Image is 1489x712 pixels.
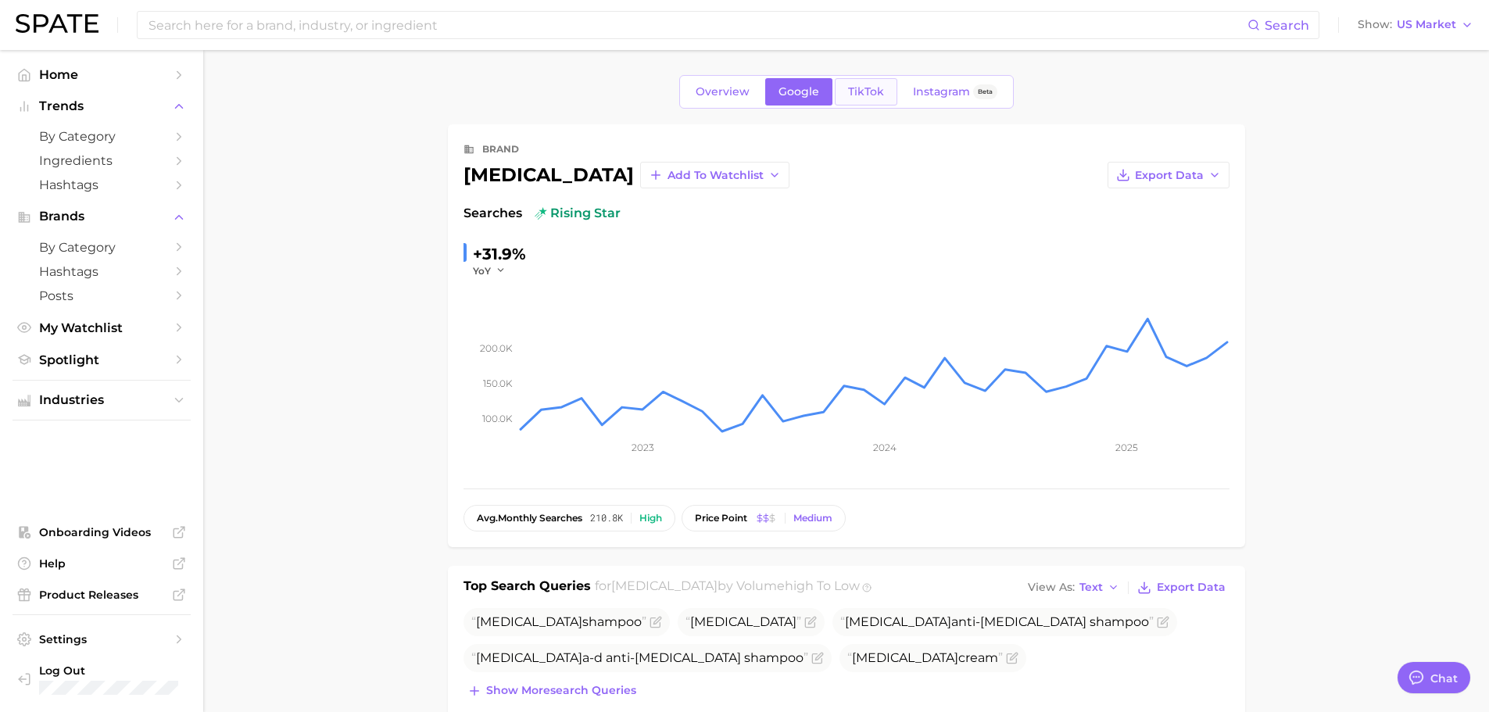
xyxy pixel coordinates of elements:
[1135,169,1204,182] span: Export Data
[473,264,491,277] span: YoY
[872,442,896,453] tspan: 2024
[480,342,513,354] tspan: 200.0k
[650,616,662,628] button: Flag as miscategorized or irrelevant
[39,393,164,407] span: Industries
[765,78,832,106] a: Google
[978,85,993,98] span: Beta
[39,240,164,255] span: by Category
[39,588,164,602] span: Product Releases
[464,166,634,184] div: [MEDICAL_DATA]
[590,513,623,524] span: 210.8k
[13,348,191,372] a: Spotlight
[13,388,191,412] button: Industries
[486,684,636,697] span: Show more search queries
[835,78,897,106] a: TikTok
[147,12,1247,38] input: Search here for a brand, industry, or ingredient
[535,204,621,223] span: rising star
[804,616,817,628] button: Flag as miscategorized or irrelevant
[779,85,819,98] span: Google
[39,632,164,646] span: Settings
[39,288,164,303] span: Posts
[1133,577,1229,599] button: Export Data
[477,512,498,524] abbr: average
[631,442,653,453] tspan: 2023
[595,577,860,599] h2: for by Volume
[39,209,164,224] span: Brands
[793,513,832,524] div: Medium
[847,650,1003,665] span: cream
[39,67,164,82] span: Home
[900,78,1011,106] a: InstagramBeta
[482,413,513,424] tspan: 100.0k
[476,650,582,665] span: [MEDICAL_DATA]
[464,577,591,599] h1: Top Search Queries
[13,63,191,87] a: Home
[13,205,191,228] button: Brands
[13,316,191,340] a: My Watchlist
[639,513,662,524] div: High
[840,614,1154,629] span: anti-[MEDICAL_DATA] shampoo
[39,352,164,367] span: Spotlight
[483,377,513,389] tspan: 150.0k
[482,140,519,159] div: brand
[13,521,191,544] a: Onboarding Videos
[13,173,191,197] a: Hashtags
[471,614,646,629] span: shampoo
[16,14,98,33] img: SPATE
[852,650,958,665] span: [MEDICAL_DATA]
[39,264,164,279] span: Hashtags
[668,169,764,182] span: Add to Watchlist
[1358,20,1392,29] span: Show
[1024,578,1124,598] button: View AsText
[39,153,164,168] span: Ingredients
[464,505,675,531] button: avg.monthly searches210.8kHigh
[1157,616,1169,628] button: Flag as miscategorized or irrelevant
[611,578,718,593] span: [MEDICAL_DATA]
[1079,583,1103,592] span: Text
[811,652,824,664] button: Flag as miscategorized or irrelevant
[785,578,860,593] span: high to low
[464,680,640,702] button: Show moresearch queries
[13,552,191,575] a: Help
[1265,18,1309,33] span: Search
[682,505,846,531] button: price pointMedium
[1397,20,1456,29] span: US Market
[13,235,191,259] a: by Category
[1157,581,1226,594] span: Export Data
[848,85,884,98] span: TikTok
[913,85,970,98] span: Instagram
[39,664,224,678] span: Log Out
[845,614,951,629] span: [MEDICAL_DATA]
[477,513,582,524] span: monthly searches
[13,95,191,118] button: Trends
[473,264,506,277] button: YoY
[13,628,191,651] a: Settings
[13,583,191,606] a: Product Releases
[1108,162,1229,188] button: Export Data
[1006,652,1018,664] button: Flag as miscategorized or irrelevant
[476,614,582,629] span: [MEDICAL_DATA]
[535,207,547,220] img: rising star
[696,85,750,98] span: Overview
[682,78,763,106] a: Overview
[39,129,164,144] span: by Category
[473,242,526,267] div: +31.9%
[690,614,796,629] span: [MEDICAL_DATA]
[471,650,808,665] span: a-d anti-[MEDICAL_DATA] shampoo
[464,204,522,223] span: Searches
[1028,583,1075,592] span: View As
[39,525,164,539] span: Onboarding Videos
[1354,15,1477,35] button: ShowUS Market
[39,320,164,335] span: My Watchlist
[1115,442,1138,453] tspan: 2025
[13,259,191,284] a: Hashtags
[39,177,164,192] span: Hashtags
[640,162,789,188] button: Add to Watchlist
[695,513,747,524] span: price point
[13,124,191,148] a: by Category
[13,148,191,173] a: Ingredients
[39,556,164,571] span: Help
[13,284,191,308] a: Posts
[39,99,164,113] span: Trends
[13,659,191,699] a: Log out. Currently logged in with e-mail dana.cohen@emersongroup.com.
